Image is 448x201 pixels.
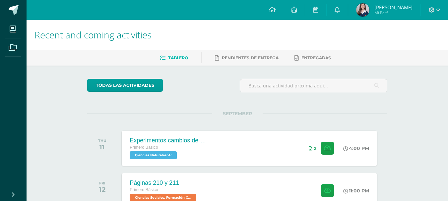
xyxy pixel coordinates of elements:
div: 4:00 PM [343,145,369,151]
input: Busca una actividad próxima aquí... [240,79,387,92]
span: Mi Perfil [374,10,413,16]
span: Primero Básico [130,145,158,150]
span: SEPTEMBER [212,111,263,117]
div: Archivos entregados [309,146,316,151]
div: FRI [99,181,105,185]
a: Entregadas [294,53,331,63]
span: 2 [314,146,316,151]
span: Tablero [168,55,188,60]
img: 0646c603305e492e036751be5baa2b77.png [356,3,369,17]
span: Recent and coming activities [34,28,152,41]
div: Experimentos cambios de estado de la materia [130,137,209,144]
span: Ciencias Naturales 'A' [130,151,177,159]
div: THU [98,138,106,143]
span: Entregadas [301,55,331,60]
div: 12 [99,185,105,193]
span: Pendientes de entrega [222,55,279,60]
span: Primero Básico [130,187,158,192]
span: [PERSON_NAME] [374,4,413,11]
div: 11:00 PM [343,188,369,194]
div: 11 [98,143,106,151]
a: todas las Actividades [87,79,163,92]
a: Tablero [160,53,188,63]
a: Pendientes de entrega [215,53,279,63]
div: Páginas 210 y 211 [130,179,198,186]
